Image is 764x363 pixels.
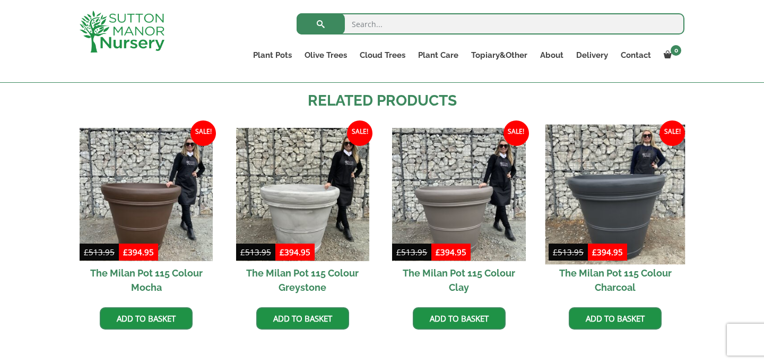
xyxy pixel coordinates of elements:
span: Sale! [659,120,685,146]
bdi: 513.95 [240,247,271,257]
a: Sale! The Milan Pot 115 Colour Greystone [236,128,369,299]
h2: The Milan Pot 115 Colour Charcoal [549,261,682,299]
span: £ [436,247,440,257]
a: Add to basket: “The Milan Pot 115 Colour Mocha” [100,307,193,330]
bdi: 513.95 [84,247,115,257]
a: Sale! The Milan Pot 115 Colour Charcoal [549,128,682,299]
img: The Milan Pot 115 Colour Greystone [236,128,369,261]
span: Sale! [503,120,529,146]
bdi: 513.95 [396,247,427,257]
span: Sale! [347,120,372,146]
a: Delivery [570,48,614,63]
h2: The Milan Pot 115 Colour Clay [392,261,525,299]
input: Search... [297,13,684,34]
a: Sale! The Milan Pot 115 Colour Clay [392,128,525,299]
span: 0 [671,45,681,56]
a: Contact [614,48,657,63]
a: Add to basket: “The Milan Pot 115 Colour Charcoal” [569,307,662,330]
a: 0 [657,48,684,63]
bdi: 394.95 [436,247,466,257]
span: £ [396,247,401,257]
a: Add to basket: “The Milan Pot 115 Colour Greystone” [256,307,349,330]
a: Plant Pots [247,48,298,63]
span: £ [592,247,597,257]
img: The Milan Pot 115 Colour Mocha [80,128,213,261]
a: Sale! The Milan Pot 115 Colour Mocha [80,128,213,299]
a: Cloud Trees [353,48,412,63]
h2: The Milan Pot 115 Colour Mocha [80,261,213,299]
a: Olive Trees [298,48,353,63]
bdi: 394.95 [123,247,154,257]
img: logo [80,11,164,53]
img: The Milan Pot 115 Colour Clay [392,128,525,261]
bdi: 394.95 [592,247,623,257]
span: £ [84,247,89,257]
h2: The Milan Pot 115 Colour Greystone [236,261,369,299]
span: £ [240,247,245,257]
bdi: 513.95 [553,247,584,257]
span: Sale! [190,120,216,146]
bdi: 394.95 [280,247,310,257]
a: Add to basket: “The Milan Pot 115 Colour Clay” [413,307,506,330]
a: Plant Care [412,48,465,63]
h2: Related products [80,90,684,112]
span: £ [123,247,128,257]
a: About [534,48,570,63]
img: The Milan Pot 115 Colour Charcoal [545,124,685,264]
span: £ [280,247,284,257]
span: £ [553,247,558,257]
a: Topiary&Other [465,48,534,63]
